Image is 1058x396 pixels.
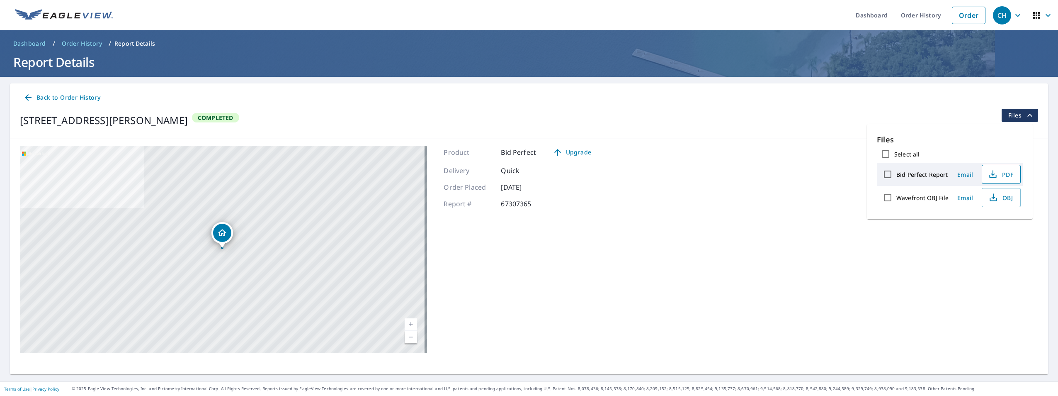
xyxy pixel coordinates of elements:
label: Bid Perfect Report [896,171,948,178]
p: Report # [444,199,493,209]
a: Terms of Use [4,386,30,392]
a: Upgrade [546,146,598,159]
div: CH [993,6,1011,24]
p: Files [877,134,1023,145]
p: © 2025 Eagle View Technologies, Inc. and Pictometry International Corp. All Rights Reserved. Repo... [72,386,1054,392]
p: Product [444,147,493,157]
button: Email [952,191,978,204]
div: Dropped pin, building 1, Residential property, 3820 Calla Lily Ln Springfield, IL 62711 [211,222,233,248]
p: Quick [501,166,551,176]
a: Privacy Policy [32,386,59,392]
img: EV Logo [15,9,113,22]
p: 67307365 [501,199,551,209]
a: Back to Order History [20,90,104,105]
button: PDF [982,165,1021,184]
li: / [109,39,111,49]
h1: Report Details [10,54,1048,71]
p: Order Placed [444,182,493,192]
span: Order History [62,39,102,48]
span: PDF [987,169,1014,179]
li: / [53,39,55,49]
span: Dashboard [13,39,46,48]
a: Order [952,7,985,24]
span: Upgrade [551,147,593,157]
a: Dashboard [10,37,49,50]
span: Email [955,171,975,178]
nav: breadcrumb [10,37,1048,50]
p: Report Details [114,39,155,48]
p: [DATE] [501,182,551,192]
a: Order History [58,37,105,50]
button: Email [952,168,978,181]
button: filesDropdownBtn-67307365 [1001,109,1038,122]
a: Current Level 17, Zoom In [405,318,417,331]
span: Back to Order History [23,93,100,103]
span: Completed [193,114,238,122]
a: Current Level 17, Zoom Out [405,331,417,343]
span: Email [955,194,975,202]
label: Select all [894,150,920,158]
p: Bid Perfect [501,147,536,157]
button: OBJ [982,188,1021,207]
label: Wavefront OBJ File [896,194,949,202]
p: | [4,386,59,391]
div: [STREET_ADDRESS][PERSON_NAME] [20,113,188,128]
p: Delivery [444,166,493,176]
span: OBJ [987,193,1014,203]
span: Files [1008,110,1035,120]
